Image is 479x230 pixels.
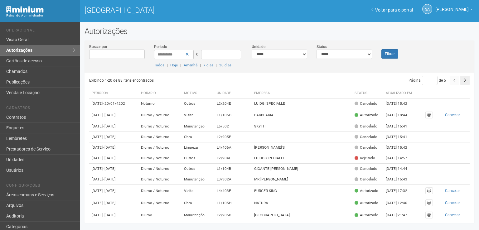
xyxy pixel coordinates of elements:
[252,44,265,50] label: Unidade
[214,197,252,209] td: L1/105H
[381,49,398,59] button: Filtrar
[252,88,352,98] th: Empresa
[138,197,181,209] td: Diurno / Noturno
[181,142,215,153] td: Limpeza
[252,197,352,209] td: NATURA
[167,63,168,67] span: |
[138,164,181,174] td: Diurno / Noturno
[383,132,418,142] td: [DATE] 15:41
[214,153,252,164] td: L2/204E
[103,113,115,117] span: - [DATE]
[170,63,178,67] a: Hoje
[181,209,215,221] td: Manutenção
[181,109,215,121] td: Visita
[89,98,138,109] td: [DATE]
[355,213,378,218] div: Autorizado
[6,106,75,112] li: Cadastros
[383,109,418,121] td: [DATE] 18:44
[214,174,252,185] td: L3/302A
[252,98,352,109] td: LUIDGI SPECIALLE
[355,101,377,106] div: Cancelado
[438,212,467,218] button: Cancelar
[89,185,138,197] td: [DATE]
[89,164,138,174] td: [DATE]
[184,63,197,67] a: Amanhã
[383,174,418,185] td: [DATE] 15:43
[138,98,181,109] td: Noturno
[181,174,215,185] td: Manutenção
[181,98,215,109] td: Outros
[85,6,275,14] h1: [GEOGRAPHIC_DATA]
[154,44,167,50] label: Período
[438,112,467,118] button: Cancelar
[435,1,469,12] span: Silvio Anjos
[355,145,377,150] div: Cancelado
[383,185,418,197] td: [DATE] 17:32
[383,121,418,132] td: [DATE] 15:41
[355,200,378,206] div: Autorizado
[252,142,352,153] td: [PERSON_NAME]'S
[138,185,181,197] td: Diurno / Noturno
[6,183,75,190] li: Configurações
[383,153,418,164] td: [DATE] 14:57
[252,209,352,221] td: [GEOGRAPHIC_DATA]
[214,88,252,98] th: Unidade
[214,98,252,109] td: L2/204E
[138,174,181,185] td: Diurno / Noturno
[252,164,352,174] td: GIGANTE [PERSON_NAME]
[352,88,383,98] th: Status
[138,88,181,98] th: Horário
[181,197,215,209] td: Obra
[355,188,378,194] div: Autorizado
[383,209,418,221] td: [DATE] 21:47
[103,124,115,128] span: - [DATE]
[103,189,115,193] span: - [DATE]
[89,142,138,153] td: [DATE]
[6,28,75,35] li: Operacional
[181,153,215,164] td: Outros
[154,63,164,67] a: Todos
[371,7,413,12] a: Voltar para o portal
[138,121,181,132] td: Diurno / Noturno
[383,88,418,98] th: Atualizado em
[181,88,215,98] th: Motivo
[214,121,252,132] td: L5/502
[214,142,252,153] td: L4/406A
[89,76,280,85] div: Exibindo 1-20 de 88 itens encontrados
[138,132,181,142] td: Diurno / Noturno
[219,63,231,67] a: 30 dias
[89,44,107,50] label: Buscar por
[138,209,181,221] td: Diurno
[103,145,115,150] span: - [DATE]
[89,109,138,121] td: [DATE]
[252,174,352,185] td: MR [PERSON_NAME]
[252,109,352,121] td: BARBEARIA
[200,63,201,67] span: |
[355,166,377,171] div: Cancelado
[89,174,138,185] td: [DATE]
[89,88,138,98] th: Período
[103,135,115,139] span: - [DATE]
[181,132,215,142] td: Obra
[181,121,215,132] td: Manutenção
[89,209,138,221] td: [DATE]
[317,44,327,50] label: Status
[214,209,252,221] td: L2/205D
[103,201,115,205] span: - [DATE]
[355,156,375,161] div: Rejeitado
[214,164,252,174] td: L1/104B
[438,187,467,194] button: Cancelar
[103,213,115,217] span: - [DATE]
[383,164,418,174] td: [DATE] 14:44
[252,185,352,197] td: BURGER KING
[138,153,181,164] td: Diurno / Noturno
[252,121,352,132] td: SKYFIT
[103,177,115,181] span: - [DATE]
[383,98,418,109] td: [DATE] 15:42
[103,166,115,171] span: - [DATE]
[6,13,75,18] div: Painel do Administrador
[355,177,377,182] div: Cancelado
[355,124,377,129] div: Cancelado
[180,63,181,67] span: |
[103,156,115,160] span: - [DATE]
